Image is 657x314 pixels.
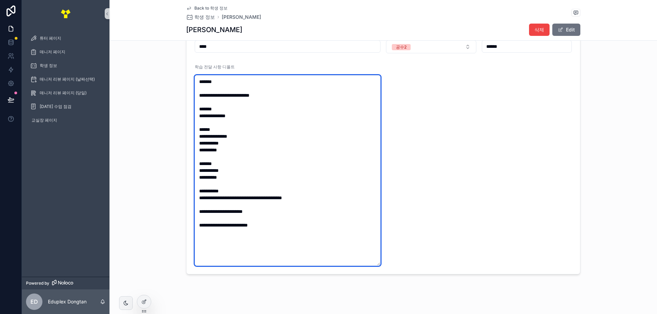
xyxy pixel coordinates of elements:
span: 삭제 [534,26,544,33]
button: Edit [552,24,580,36]
span: 매니저 페이지 [40,49,65,55]
span: [DATE] 수업 점검 [40,104,72,109]
span: ED [30,298,38,306]
a: [DATE] 수업 점검 [26,100,105,113]
span: 튜터 페이지 [40,36,61,41]
a: 학생 정보 [186,14,215,21]
span: 교실장 페이지 [31,118,57,123]
span: 학생 정보 [40,63,57,68]
a: Powered by [22,277,109,289]
a: 매니저 리뷰 페이지 (당일) [26,87,105,99]
a: [PERSON_NAME] [222,14,261,21]
a: 학생 정보 [26,59,105,72]
a: 튜터 페이지 [26,32,105,44]
span: Back to 학생 정보 [194,5,228,11]
span: 매니저 리뷰 페이지 (당일) [40,90,87,96]
div: 공수2 [396,44,407,50]
a: 매니저 리뷰 페이지 (날짜선택) [26,73,105,85]
span: 매니저 리뷰 페이지 (날짜선택) [40,77,95,82]
a: Back to 학생 정보 [186,5,228,11]
span: 학생 정보 [194,14,215,21]
a: 교실장 페이지 [26,114,105,126]
a: 매니저 페이지 [26,46,105,58]
button: 삭제 [529,24,550,36]
img: App logo [60,8,71,19]
p: Eduplex Dongtan [48,298,87,305]
h1: [PERSON_NAME] [186,25,242,35]
button: Select Button [386,40,476,53]
span: 학습 전달 사항 디폴트 [195,64,235,69]
span: Powered by [26,281,49,286]
div: scrollable content [22,27,109,135]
